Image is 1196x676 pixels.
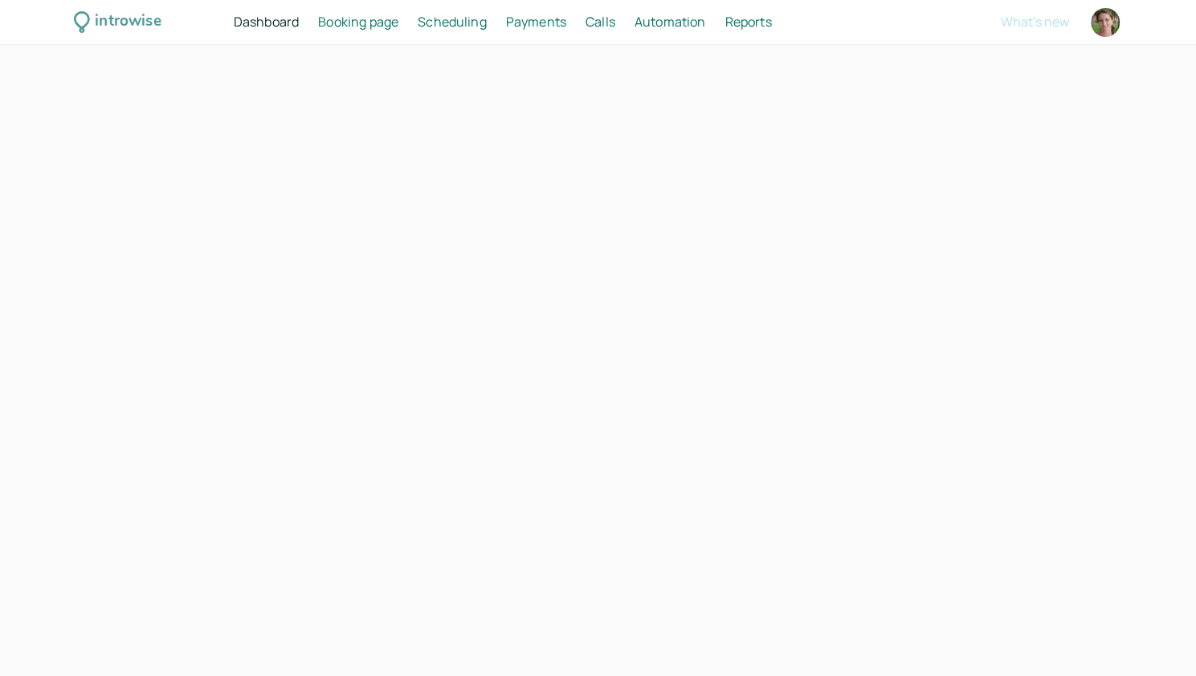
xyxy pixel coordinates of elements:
span: Dashboard [234,13,299,31]
a: Reports [725,12,771,33]
span: Scheduling [418,13,487,31]
span: Payments [506,13,566,31]
span: What's new [1001,13,1069,31]
div: introwise [95,10,161,35]
a: Dashboard [234,12,299,33]
span: Calls [586,13,615,31]
a: Account [1088,6,1122,39]
span: Reports [725,13,771,31]
iframe: Chat Widget [1116,599,1196,676]
a: Payments [506,12,566,33]
a: Calls [586,12,615,33]
a: Scheduling [418,12,487,33]
span: Automation [635,13,706,31]
a: Automation [635,12,706,33]
button: What's new [1001,14,1069,29]
span: Booking page [318,13,398,31]
a: introwise [74,10,161,35]
a: Booking page [318,12,398,33]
